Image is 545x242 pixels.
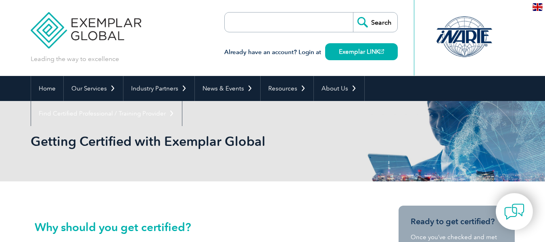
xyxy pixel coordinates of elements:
a: Resources [261,76,313,101]
a: Find Certified Professional / Training Provider [31,101,182,126]
img: contact-chat.png [504,202,524,222]
h2: Why should you get certified? [35,221,365,234]
p: Leading the way to excellence [31,55,119,63]
h3: Already have an account? Login at [224,47,398,57]
input: Search [353,13,397,32]
h1: Getting Certified with Exemplar Global [31,133,340,149]
a: About Us [314,76,364,101]
img: open_square.png [380,49,384,54]
a: Exemplar LINK [325,43,398,60]
img: en [532,3,543,11]
h3: Ready to get certified? [411,217,503,227]
a: Home [31,76,63,101]
a: News & Events [195,76,260,101]
a: Our Services [64,76,123,101]
a: Industry Partners [123,76,194,101]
